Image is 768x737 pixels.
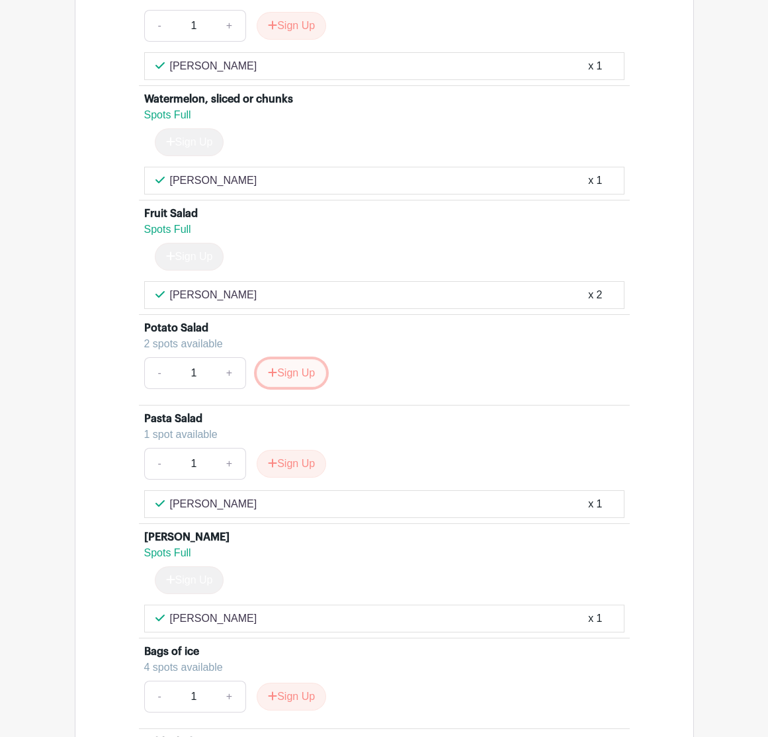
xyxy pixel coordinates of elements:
span: Spots Full [144,224,191,235]
div: Pasta Salad [144,411,202,427]
div: [PERSON_NAME] [144,529,230,545]
button: Sign Up [257,12,326,40]
div: x 1 [588,496,602,512]
div: 2 spots available [144,336,614,352]
p: [PERSON_NAME] [170,496,257,512]
span: Spots Full [144,109,191,120]
button: Sign Up [257,683,326,711]
a: + [213,357,246,389]
span: Spots Full [144,547,191,558]
p: [PERSON_NAME] [170,287,257,303]
button: Sign Up [257,450,326,478]
a: - [144,448,175,480]
div: x 1 [588,611,602,627]
div: Bags of ice [144,644,199,660]
div: x 1 [588,173,602,189]
p: [PERSON_NAME] [170,611,257,627]
p: [PERSON_NAME] [170,173,257,189]
div: x 1 [588,58,602,74]
button: Sign Up [257,359,326,387]
a: + [213,448,246,480]
p: [PERSON_NAME] [170,58,257,74]
div: Potato Salad [144,320,208,336]
div: x 2 [588,287,602,303]
div: Fruit Salad [144,206,198,222]
div: Watermelon, sliced or chunks [144,91,293,107]
a: - [144,357,175,389]
a: - [144,10,175,42]
div: 4 spots available [144,660,614,675]
a: - [144,681,175,713]
div: 1 spot available [144,427,614,443]
a: + [213,10,246,42]
a: + [213,681,246,713]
